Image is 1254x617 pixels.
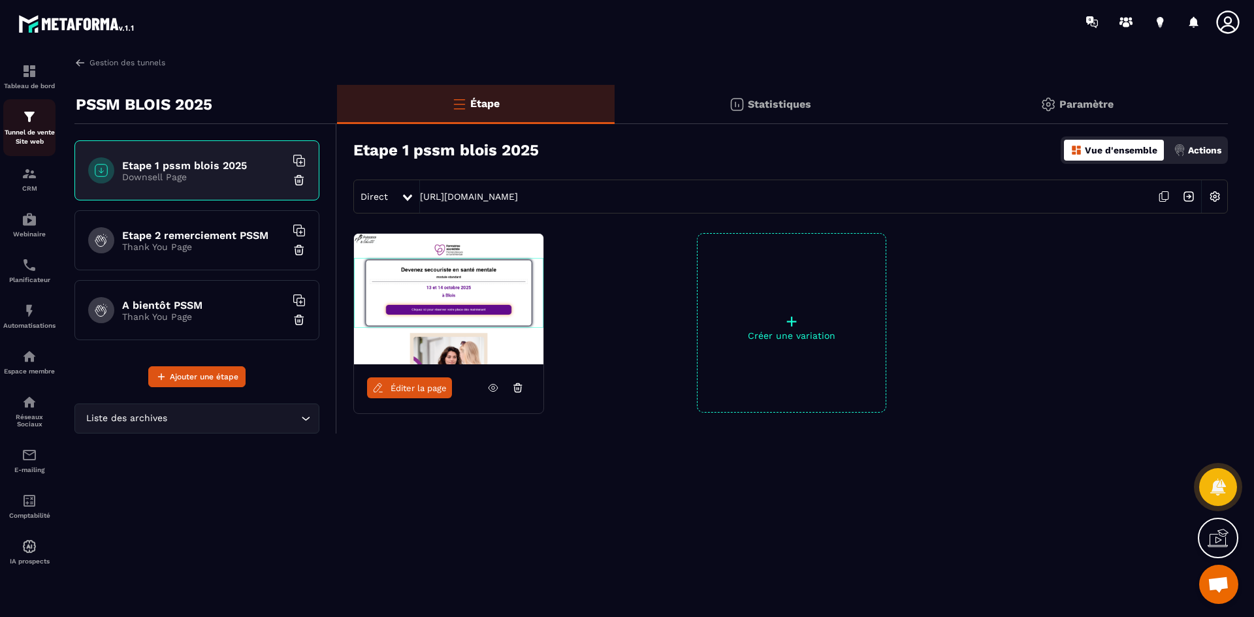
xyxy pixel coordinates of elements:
img: setting-w.858f3a88.svg [1202,184,1227,209]
p: Tableau de bord [3,82,56,89]
img: actions.d6e523a2.png [1174,144,1185,156]
p: Statistiques [748,98,811,110]
p: Espace membre [3,368,56,375]
img: social-network [22,394,37,410]
img: automations [22,212,37,227]
p: Planificateur [3,276,56,283]
img: automations [22,349,37,364]
img: scheduler [22,257,37,273]
img: accountant [22,493,37,509]
img: trash [293,313,306,326]
p: Thank You Page [122,242,285,252]
a: schedulerschedulerPlanificateur [3,247,56,293]
img: trash [293,174,306,187]
a: formationformationCRM [3,156,56,202]
p: Comptabilité [3,512,56,519]
p: PSSM BLOIS 2025 [76,91,212,118]
a: Ouvrir le chat [1199,565,1238,604]
input: Search for option [170,411,298,426]
img: setting-gr.5f69749f.svg [1040,97,1056,112]
h6: A bientôt PSSM [122,299,285,311]
a: formationformationTableau de bord [3,54,56,99]
img: bars-o.4a397970.svg [451,96,467,112]
button: Ajouter une étape [148,366,246,387]
a: automationsautomationsEspace membre [3,339,56,385]
p: Vue d'ensemble [1085,145,1157,155]
div: Search for option [74,403,319,434]
img: formation [22,109,37,125]
a: automationsautomationsWebinaire [3,202,56,247]
p: Downsell Page [122,172,285,182]
a: [URL][DOMAIN_NAME] [420,191,518,202]
h6: Etape 2 remerciement PSSM [122,229,285,242]
p: Webinaire [3,230,56,238]
img: logo [18,12,136,35]
span: Ajouter une étape [170,370,238,383]
img: image [354,234,543,364]
span: Liste des archives [83,411,170,426]
img: automations [22,303,37,319]
p: Réseaux Sociaux [3,413,56,428]
a: accountantaccountantComptabilité [3,483,56,529]
img: dashboard-orange.40269519.svg [1070,144,1082,156]
p: Automatisations [3,322,56,329]
img: automations [22,539,37,554]
h3: Etape 1 pssm blois 2025 [353,141,539,159]
p: Étape [470,97,500,110]
span: Éditer la page [391,383,447,393]
img: arrow [74,57,86,69]
p: Paramètre [1059,98,1114,110]
p: + [698,312,886,330]
img: formation [22,63,37,79]
img: stats.20deebd0.svg [729,97,745,112]
img: trash [293,244,306,257]
img: formation [22,166,37,182]
p: CRM [3,185,56,192]
a: automationsautomationsAutomatisations [3,293,56,339]
p: Tunnel de vente Site web [3,128,56,146]
p: Actions [1188,145,1221,155]
p: IA prospects [3,558,56,565]
p: Thank You Page [122,311,285,322]
p: E-mailing [3,466,56,473]
h6: Etape 1 pssm blois 2025 [122,159,285,172]
p: Créer une variation [698,330,886,341]
a: social-networksocial-networkRéseaux Sociaux [3,385,56,437]
img: email [22,447,37,463]
a: Gestion des tunnels [74,57,165,69]
a: formationformationTunnel de vente Site web [3,99,56,156]
a: emailemailE-mailing [3,437,56,483]
img: arrow-next.bcc2205e.svg [1176,184,1201,209]
a: Éditer la page [367,377,452,398]
span: Direct [361,191,388,202]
